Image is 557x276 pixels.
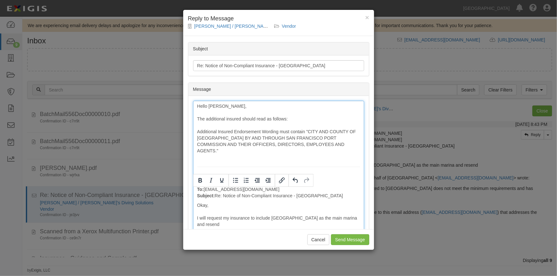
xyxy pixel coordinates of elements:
div: Subject [188,42,369,55]
button: Increase indent [263,175,274,186]
input: Send Message [331,234,369,245]
button: Insert/edit link [276,175,287,186]
a: Vendor [282,24,296,29]
button: Cancel [307,234,330,245]
button: Undo [290,175,301,186]
p: [EMAIL_ADDRESS][DOMAIN_NAME] [DATE] 8:43 pm [EMAIL_ADDRESS][DOMAIN_NAME] Re: Notice of Non-Compli... [197,173,360,199]
strong: To: [197,187,204,192]
button: Decrease indent [252,175,263,186]
a: [PERSON_NAME] / [PERSON_NAME]'s Diving Solutions [194,24,308,29]
button: Bold [195,175,206,186]
div: I will request my insurance to include [GEOGRAPHIC_DATA] as the main marina and resend [197,215,360,228]
button: Close [365,14,369,21]
div: Message [188,83,369,96]
button: Numbered list [241,175,252,186]
button: Bullet list [230,175,241,186]
button: Underline [216,175,227,186]
div: Okay, [197,202,360,208]
span: × [365,14,369,21]
strong: Subject: [197,193,215,198]
h4: Reply to Message [188,15,369,23]
button: Redo [301,175,312,186]
button: Italic [206,175,216,186]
